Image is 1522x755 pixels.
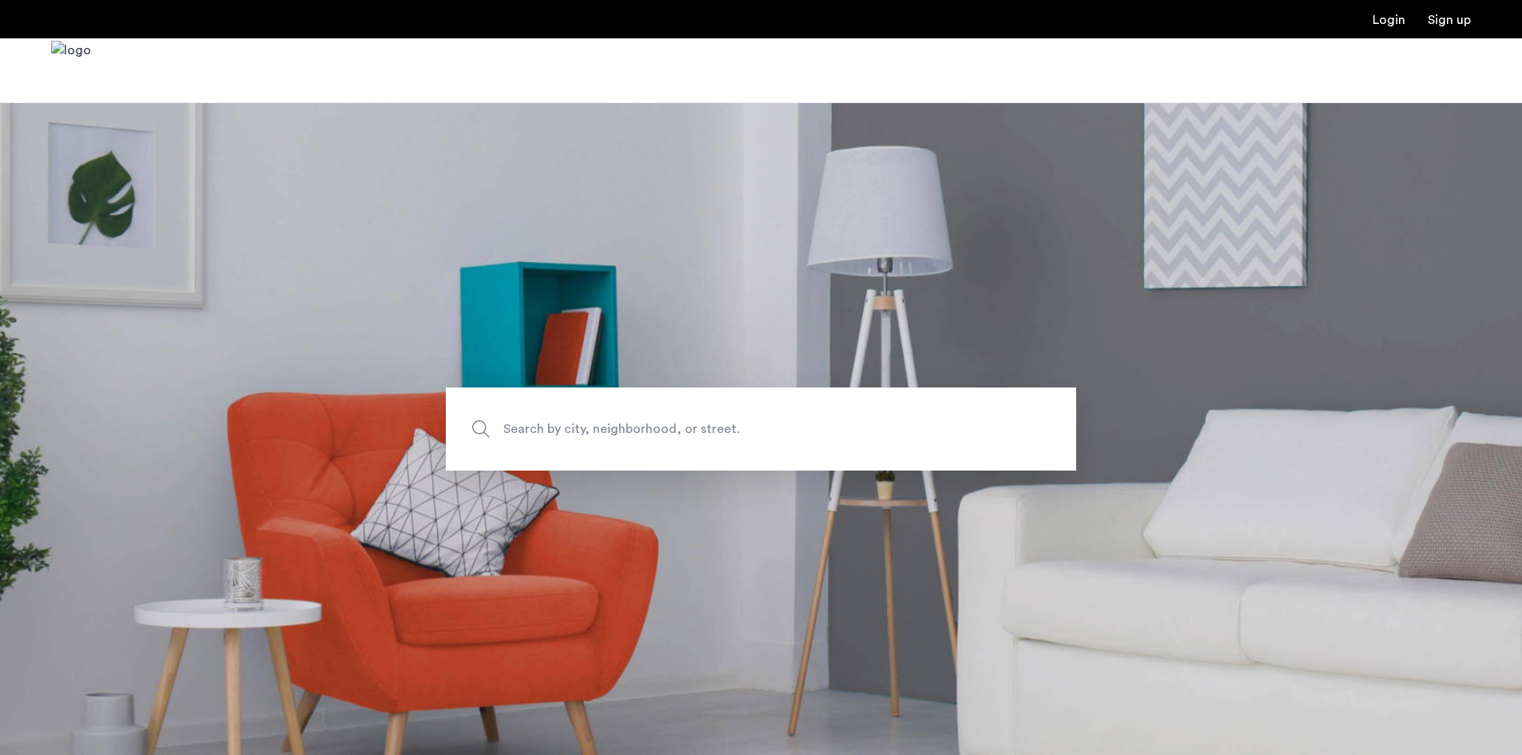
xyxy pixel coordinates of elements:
span: Search by city, neighborhood, or street. [503,418,944,439]
a: Registration [1428,14,1471,26]
input: Apartment Search [446,387,1076,471]
a: Login [1373,14,1405,26]
a: Cazamio Logo [51,41,91,101]
img: logo [51,41,91,101]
